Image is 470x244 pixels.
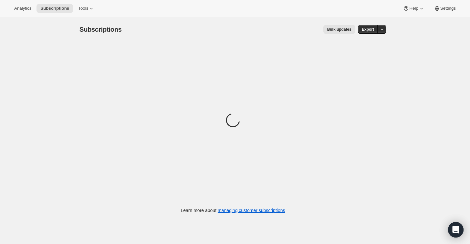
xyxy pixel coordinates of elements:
[78,6,88,11] span: Tools
[362,27,374,32] span: Export
[448,222,464,238] div: Open Intercom Messenger
[181,207,285,214] p: Learn more about
[40,6,69,11] span: Subscriptions
[323,25,355,34] button: Bulk updates
[327,27,351,32] span: Bulk updates
[358,25,378,34] button: Export
[430,4,460,13] button: Settings
[440,6,456,11] span: Settings
[74,4,99,13] button: Tools
[218,208,285,213] a: managing customer subscriptions
[399,4,428,13] button: Help
[14,6,31,11] span: Analytics
[37,4,73,13] button: Subscriptions
[10,4,35,13] button: Analytics
[409,6,418,11] span: Help
[79,26,122,33] span: Subscriptions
